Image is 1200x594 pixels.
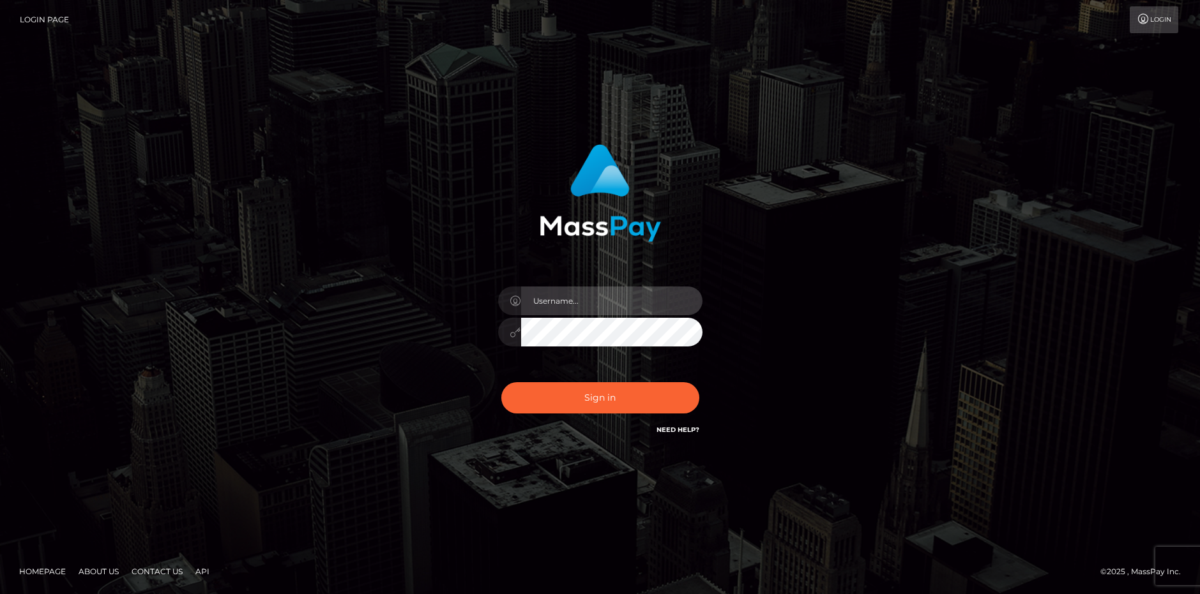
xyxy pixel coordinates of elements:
[501,382,699,413] button: Sign in
[657,426,699,434] a: Need Help?
[20,6,69,33] a: Login Page
[540,144,661,242] img: MassPay Login
[190,561,215,581] a: API
[126,561,188,581] a: Contact Us
[1100,565,1190,579] div: © 2025 , MassPay Inc.
[14,561,71,581] a: Homepage
[1130,6,1178,33] a: Login
[521,286,703,315] input: Username...
[73,561,124,581] a: About Us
